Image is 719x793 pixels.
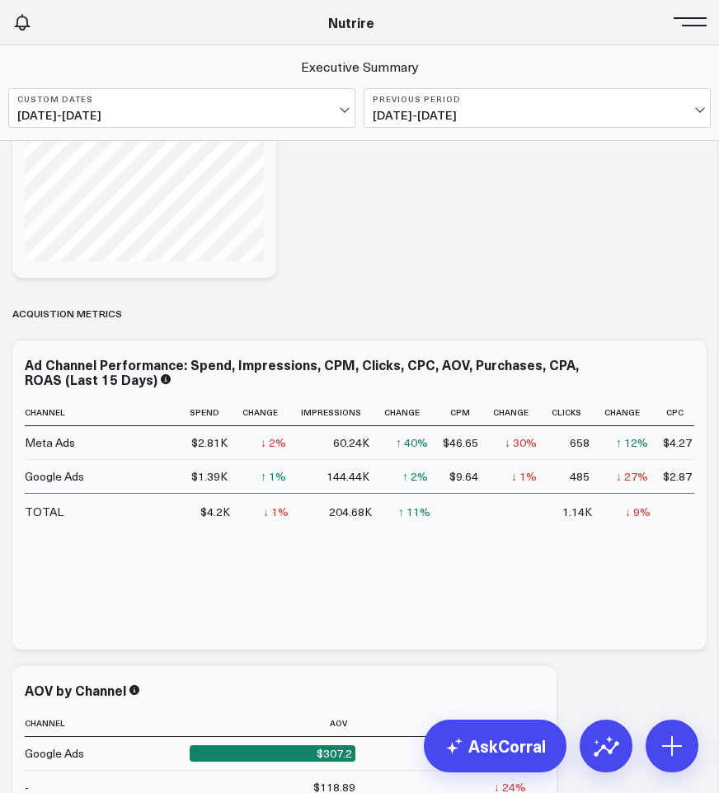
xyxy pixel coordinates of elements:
[301,58,419,76] a: Executive Summary
[552,399,604,426] th: Clicks
[25,710,190,737] th: Channel
[570,434,590,451] div: 658
[327,468,369,485] div: 144.44K
[17,94,346,104] b: Custom Dates
[384,399,443,426] th: Change
[25,681,126,699] div: AOV by Channel
[333,434,369,451] div: 60.24K
[12,294,122,332] div: Acquistion metrics
[625,504,651,520] div: ↓ 9%
[424,720,566,772] a: AskCorral
[616,468,648,485] div: ↓ 27%
[17,109,346,122] span: [DATE] - [DATE]
[505,434,537,451] div: ↓ 30%
[25,745,84,762] div: Google Ads
[261,434,286,451] div: ↓ 2%
[449,468,478,485] div: $9.64
[493,399,552,426] th: Change
[242,399,301,426] th: Change
[402,468,428,485] div: ↑ 2%
[511,468,537,485] div: ↓ 1%
[301,399,384,426] th: Impressions
[329,504,372,520] div: 204.68K
[261,468,286,485] div: ↑ 1%
[370,710,541,737] th: Change
[604,399,663,426] th: Change
[190,710,370,737] th: Aov
[8,88,355,128] button: Custom Dates[DATE]-[DATE]
[200,504,230,520] div: $4.2K
[562,504,592,520] div: 1.14K
[25,468,84,485] div: Google Ads
[364,88,711,128] button: Previous Period[DATE]-[DATE]
[443,434,478,451] div: $46.65
[570,468,590,485] div: 485
[191,468,228,485] div: $1.39K
[25,434,75,451] div: Meta Ads
[263,504,289,520] div: ↓ 1%
[25,504,63,520] div: TOTAL
[190,399,242,426] th: Spend
[190,745,355,762] div: $307.2
[396,434,428,451] div: ↑ 40%
[328,13,374,31] a: Nutrire
[663,468,692,485] div: $2.87
[25,355,579,388] div: Ad Channel Performance: Spend, Impressions, CPM, Clicks, CPC, AOV, Purchases, CPA, ROAS (Last 15 ...
[398,504,430,520] div: ↑ 11%
[25,399,190,426] th: Channel
[191,434,228,451] div: $2.81K
[373,109,702,122] span: [DATE] - [DATE]
[663,399,707,426] th: Cpc
[663,434,692,451] div: $4.27
[373,94,702,104] b: Previous Period
[616,434,648,451] div: ↑ 12%
[443,399,493,426] th: Cpm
